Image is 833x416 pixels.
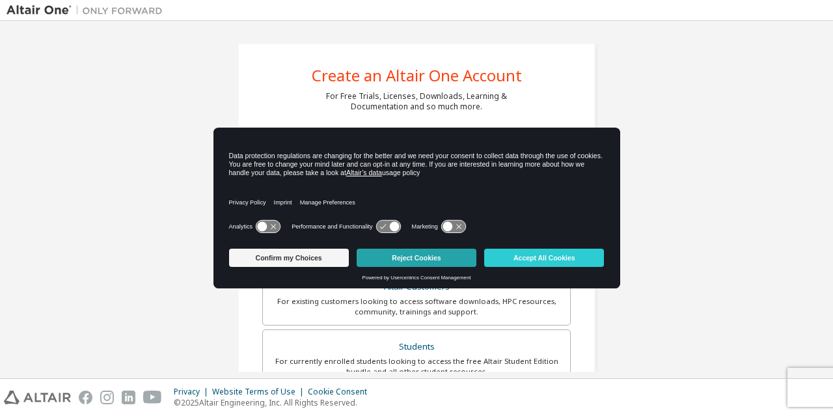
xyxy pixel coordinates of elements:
[7,4,169,17] img: Altair One
[143,391,162,404] img: youtube.svg
[174,387,212,397] div: Privacy
[271,296,562,317] div: For existing customers looking to access software downloads, HPC resources, community, trainings ...
[271,356,562,377] div: For currently enrolled students looking to access the free Altair Student Edition bundle and all ...
[79,391,92,404] img: facebook.svg
[122,391,135,404] img: linkedin.svg
[271,338,562,356] div: Students
[312,68,522,83] div: Create an Altair One Account
[308,387,375,397] div: Cookie Consent
[212,387,308,397] div: Website Terms of Use
[4,391,71,404] img: altair_logo.svg
[100,391,114,404] img: instagram.svg
[326,91,507,112] div: For Free Trials, Licenses, Downloads, Learning & Documentation and so much more.
[174,397,375,408] p: © 2025 Altair Engineering, Inc. All Rights Reserved.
